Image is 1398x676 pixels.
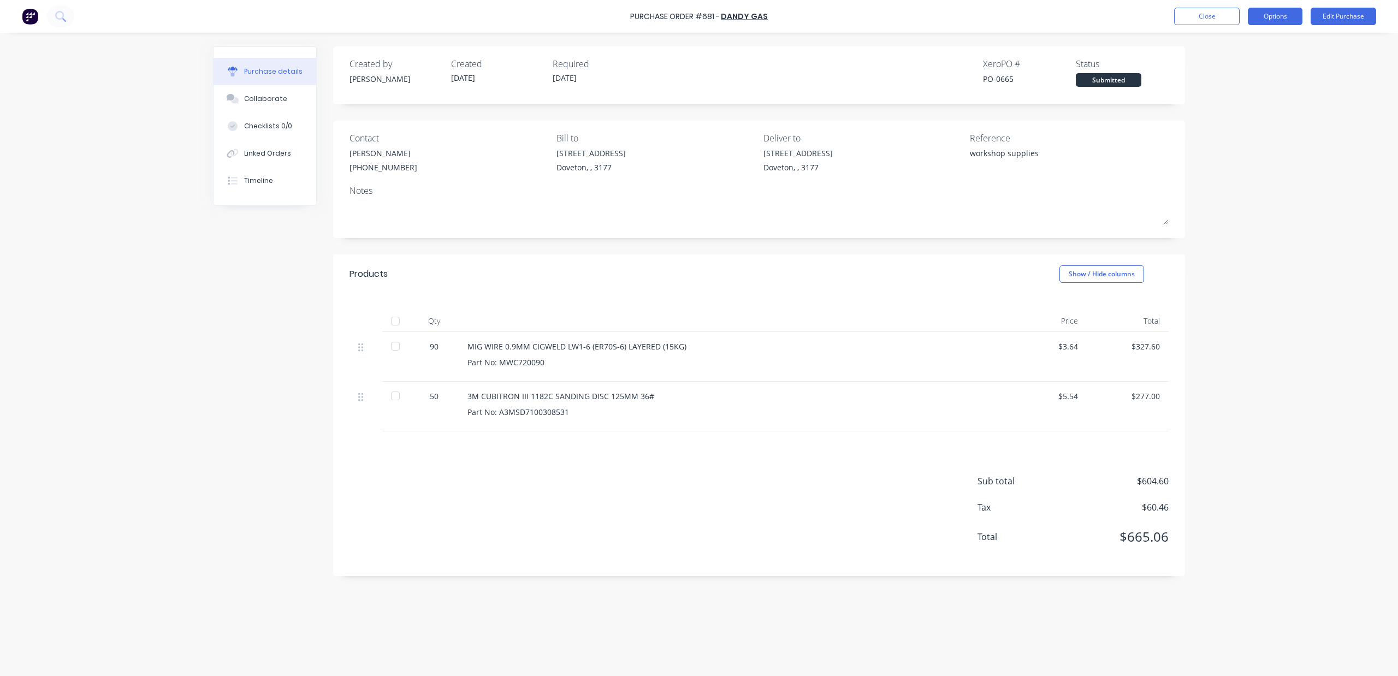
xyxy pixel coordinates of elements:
[244,94,287,104] div: Collaborate
[22,8,38,25] img: Factory
[244,176,273,186] div: Timeline
[553,57,645,70] div: Required
[410,310,459,332] div: Qty
[349,147,417,159] div: [PERSON_NAME]
[970,147,1106,172] textarea: workshop supplies
[418,390,450,402] div: 50
[349,184,1169,197] div: Notes
[451,57,544,70] div: Created
[349,268,388,281] div: Products
[983,73,1076,85] div: PO-0665
[1005,310,1087,332] div: Price
[1095,390,1160,402] div: $277.00
[1248,8,1302,25] button: Options
[763,147,833,159] div: [STREET_ADDRESS]
[1059,501,1169,514] span: $60.46
[418,341,450,352] div: 90
[1087,310,1169,332] div: Total
[630,11,720,22] div: Purchase Order #681 -
[556,162,626,173] div: Doveton, , 3177
[978,501,1059,514] span: Tax
[1076,73,1141,87] div: Submitted
[214,85,316,112] button: Collaborate
[721,11,768,22] a: Dandy Gas
[763,132,962,145] div: Deliver to
[244,149,291,158] div: Linked Orders
[1059,475,1169,488] span: $604.60
[467,390,996,402] div: 3M CUBITRON III 1182C SANDING DISC 125MM 36#
[556,132,755,145] div: Bill to
[214,112,316,140] button: Checklists 0/0
[983,57,1076,70] div: Xero PO #
[467,357,996,368] div: Part No: MWC720090
[1095,341,1160,352] div: $327.60
[214,140,316,167] button: Linked Orders
[978,475,1059,488] span: Sub total
[763,162,833,173] div: Doveton, , 3177
[244,67,303,76] div: Purchase details
[214,167,316,194] button: Timeline
[1311,8,1376,25] button: Edit Purchase
[214,58,316,85] button: Purchase details
[1059,265,1144,283] button: Show / Hide columns
[349,73,442,85] div: [PERSON_NAME]
[467,341,996,352] div: MIG WIRE 0.9MM CIGWELD LW1-6 (ER70S-6) LAYERED (15KG)
[1014,341,1078,352] div: $3.64
[1059,527,1169,547] span: $665.06
[1076,57,1169,70] div: Status
[1014,390,1078,402] div: $5.54
[349,162,417,173] div: [PHONE_NUMBER]
[349,57,442,70] div: Created by
[467,406,996,418] div: Part No: A3MSD7100308531
[970,132,1169,145] div: Reference
[244,121,292,131] div: Checklists 0/0
[1174,8,1240,25] button: Close
[556,147,626,159] div: [STREET_ADDRESS]
[349,132,548,145] div: Contact
[978,530,1059,543] span: Total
